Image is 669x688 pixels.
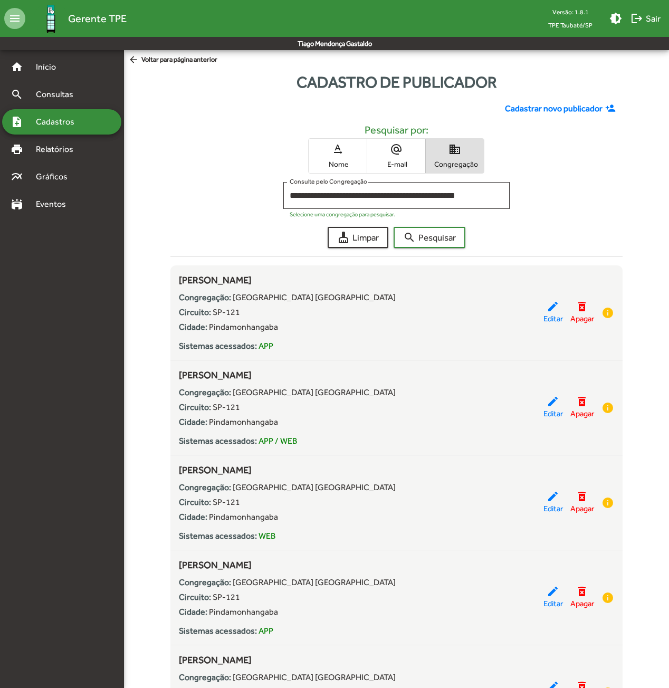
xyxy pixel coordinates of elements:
[543,313,563,325] span: Editar
[11,88,23,101] mat-icon: search
[179,672,231,682] strong: Congregação:
[403,231,416,244] mat-icon: search
[179,482,231,492] strong: Congregação:
[259,626,273,636] span: APP
[540,5,601,18] div: Versão: 1.8.1
[311,159,364,169] span: Nome
[30,88,87,101] span: Consultas
[179,531,257,541] strong: Sistemas acessados:
[543,503,563,515] span: Editar
[547,585,559,598] mat-icon: edit
[124,70,669,94] div: Cadastro de publicador
[403,228,456,247] span: Pesquisar
[209,607,278,617] span: Pindamonhangaba
[179,402,211,412] strong: Circuito:
[209,322,278,332] span: Pindamonhangaba
[179,341,257,351] strong: Sistemas acessados:
[209,417,278,427] span: Pindamonhangaba
[179,387,231,397] strong: Congregação:
[179,592,211,602] strong: Circuito:
[30,143,87,156] span: Relatórios
[426,139,484,173] button: Congregação
[179,417,207,427] strong: Cidade:
[570,313,594,325] span: Apagar
[331,143,344,156] mat-icon: text_rotation_none
[570,408,594,420] span: Apagar
[233,482,396,492] span: [GEOGRAPHIC_DATA] [GEOGRAPHIC_DATA]
[505,102,603,115] span: Cadastrar novo publicador
[394,227,465,248] button: Pesquisar
[179,322,207,332] strong: Cidade:
[370,159,423,169] span: E-mail
[179,436,257,446] strong: Sistemas acessados:
[540,18,601,32] span: TPE Taubaté/SP
[11,170,23,183] mat-icon: multiline_chart
[11,116,23,128] mat-icon: note_add
[367,139,425,173] button: E-mail
[128,54,217,66] span: Voltar para página anterior
[309,139,367,173] button: Nome
[128,54,141,66] mat-icon: arrow_back
[630,12,643,25] mat-icon: logout
[337,228,379,247] span: Limpar
[630,9,661,28] span: Sair
[30,116,88,128] span: Cadastros
[601,496,614,509] mat-icon: info
[233,672,396,682] span: [GEOGRAPHIC_DATA] [GEOGRAPHIC_DATA]
[601,402,614,414] mat-icon: info
[543,598,563,610] span: Editar
[11,143,23,156] mat-icon: print
[543,408,563,420] span: Editar
[213,402,240,412] span: SP-121
[448,143,461,156] mat-icon: domain
[390,143,403,156] mat-icon: alternate_email
[25,2,127,36] a: Gerente TPE
[337,231,350,244] mat-icon: cleaning_services
[233,292,396,302] span: [GEOGRAPHIC_DATA] [GEOGRAPHIC_DATA]
[179,626,257,636] strong: Sistemas acessados:
[179,369,252,380] span: [PERSON_NAME]
[30,61,71,73] span: Início
[179,512,207,522] strong: Cidade:
[179,123,614,136] h5: Pesquisar por:
[30,198,80,211] span: Eventos
[179,577,231,587] strong: Congregação:
[34,2,68,36] img: Logo
[576,490,588,503] mat-icon: delete_forever
[626,9,665,28] button: Sair
[259,436,297,446] span: APP / WEB
[209,512,278,522] span: Pindamonhangaba
[213,307,240,317] span: SP-121
[609,12,622,25] mat-icon: brightness_medium
[179,307,211,317] strong: Circuito:
[547,490,559,503] mat-icon: edit
[11,61,23,73] mat-icon: home
[547,395,559,408] mat-icon: edit
[290,211,395,217] mat-hint: Selecione uma congregação para pesquisar.
[328,227,388,248] button: Limpar
[4,8,25,29] mat-icon: menu
[601,591,614,604] mat-icon: info
[259,531,275,541] span: WEB
[605,103,618,114] mat-icon: person_add
[179,274,252,285] span: [PERSON_NAME]
[30,170,82,183] span: Gráficos
[11,198,23,211] mat-icon: stadium
[179,464,252,475] span: [PERSON_NAME]
[179,497,211,507] strong: Circuito:
[570,598,594,610] span: Apagar
[68,10,127,27] span: Gerente TPE
[179,607,207,617] strong: Cidade:
[428,159,481,169] span: Congregação
[213,592,240,602] span: SP-121
[576,585,588,598] mat-icon: delete_forever
[570,503,594,515] span: Apagar
[233,387,396,397] span: [GEOGRAPHIC_DATA] [GEOGRAPHIC_DATA]
[213,497,240,507] span: SP-121
[179,292,231,302] strong: Congregação:
[576,300,588,313] mat-icon: delete_forever
[601,307,614,319] mat-icon: info
[576,395,588,408] mat-icon: delete_forever
[259,341,273,351] span: APP
[179,559,252,570] span: [PERSON_NAME]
